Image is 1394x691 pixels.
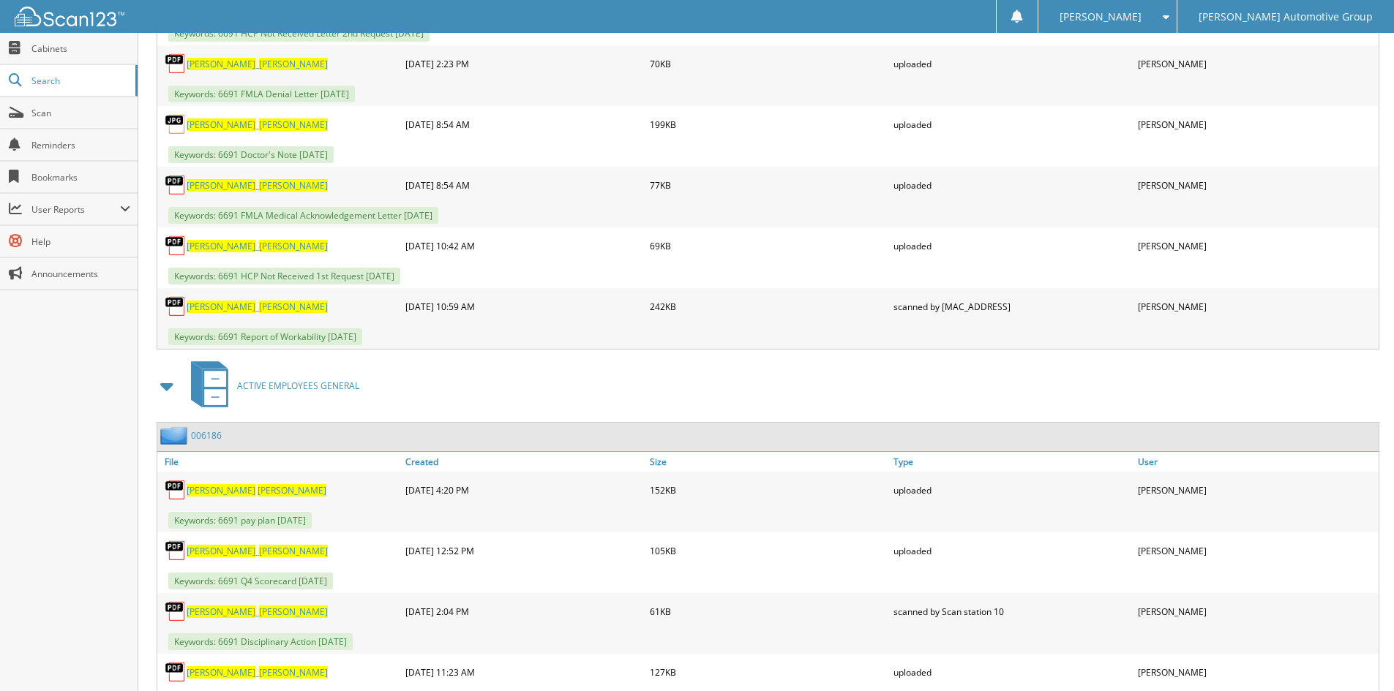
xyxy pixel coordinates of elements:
[31,171,130,184] span: Bookmarks
[168,328,362,345] span: Keywords: 6691 Report of Workability [DATE]
[237,380,359,392] span: ACTIVE EMPLOYEES GENERAL
[187,58,255,70] span: [PERSON_NAME]
[890,292,1134,321] div: scanned by [MAC_ADDRESS]
[646,110,891,139] div: 199KB
[187,666,255,679] span: [PERSON_NAME]
[187,301,328,313] a: [PERSON_NAME]_[PERSON_NAME]
[191,429,222,442] a: 006186
[187,545,328,557] a: [PERSON_NAME]_[PERSON_NAME]
[259,58,328,70] span: [PERSON_NAME]
[402,452,646,472] a: Created
[1134,292,1379,321] div: [PERSON_NAME]
[187,605,328,618] a: [PERSON_NAME]_[PERSON_NAME]
[165,113,187,135] img: JPG.png
[402,597,646,626] div: [DATE] 2:04 PM
[1134,657,1379,687] div: [PERSON_NAME]
[187,118,328,131] a: [PERSON_NAME]_[PERSON_NAME]
[187,240,328,252] a: [PERSON_NAME]_[PERSON_NAME]
[31,235,130,248] span: Help
[182,357,359,415] a: ACTIVE EMPLOYEES GENERAL
[402,49,646,78] div: [DATE] 2:23 PM
[187,240,255,252] span: [PERSON_NAME]
[31,268,130,280] span: Announcements
[187,118,255,131] span: [PERSON_NAME]
[31,139,130,151] span: Reminders
[402,536,646,565] div: [DATE] 12:52 PM
[31,42,130,55] span: Cabinets
[402,475,646,505] div: [DATE] 4:20 PM
[165,540,187,562] img: PDF.png
[165,174,187,196] img: PDF.png
[165,661,187,683] img: PDF.png
[15,7,124,26] img: scan123-logo-white.svg
[402,110,646,139] div: [DATE] 8:54 AM
[187,58,328,70] a: [PERSON_NAME]_[PERSON_NAME]
[165,295,187,317] img: PDF.png
[160,426,191,445] img: folder2.png
[890,231,1134,260] div: uploaded
[259,605,328,618] span: [PERSON_NAME]
[1321,621,1394,691] iframe: Chat Widget
[402,231,646,260] div: [DATE] 10:42 AM
[1134,597,1379,626] div: [PERSON_NAME]
[890,597,1134,626] div: scanned by Scan station 10
[168,146,334,163] span: Keywords: 6691 Doctor's Note [DATE]
[187,666,328,679] a: [PERSON_NAME]_[PERSON_NAME]
[187,605,255,618] span: [PERSON_NAME]
[187,179,328,192] a: [PERSON_NAME]_[PERSON_NAME]
[157,452,402,472] a: File
[258,484,326,496] span: [PERSON_NAME]
[165,479,187,501] img: PDF.png
[890,536,1134,565] div: uploaded
[646,170,891,200] div: 77KB
[890,170,1134,200] div: uploaded
[890,657,1134,687] div: uploaded
[646,657,891,687] div: 127KB
[646,292,891,321] div: 242KB
[187,484,255,496] span: [PERSON_NAME]
[646,475,891,505] div: 152KB
[165,235,187,257] img: PDF.png
[31,75,128,87] span: Search
[187,484,326,496] a: [PERSON_NAME] [PERSON_NAME]
[165,53,187,75] img: PDF.png
[890,452,1134,472] a: Type
[1134,452,1379,472] a: User
[187,301,255,313] span: [PERSON_NAME]
[1199,12,1373,21] span: [PERSON_NAME] Automotive Group
[259,179,328,192] span: [PERSON_NAME]
[168,268,400,284] span: Keywords: 6691 HCP Not Received 1st Request [DATE]
[168,512,312,529] span: Keywords: 6691 pay plan [DATE]
[890,49,1134,78] div: uploaded
[1134,475,1379,505] div: [PERSON_NAME]
[168,633,353,650] span: Keywords: 6691 Disciplinary Action [DATE]
[31,203,120,216] span: User Reports
[646,49,891,78] div: 70KB
[168,86,355,102] span: Keywords: 6691 FMLA Denial Letter [DATE]
[1134,536,1379,565] div: [PERSON_NAME]
[402,657,646,687] div: [DATE] 11:23 AM
[31,107,130,119] span: Scan
[168,207,438,224] span: Keywords: 6691 FMLA Medical Acknowledgement Letter [DATE]
[1060,12,1142,21] span: [PERSON_NAME]
[259,545,328,557] span: [PERSON_NAME]
[402,292,646,321] div: [DATE] 10:59 AM
[165,600,187,622] img: PDF.png
[890,110,1134,139] div: uploaded
[259,666,328,679] span: [PERSON_NAME]
[646,536,891,565] div: 105KB
[187,179,255,192] span: [PERSON_NAME]
[168,25,430,42] span: Keywords: 6691 HCP Not Received Letter 2nd Request [DATE]
[259,118,328,131] span: [PERSON_NAME]
[168,573,333,589] span: Keywords: 6691 Q4 Scorecard [DATE]
[1134,49,1379,78] div: [PERSON_NAME]
[187,545,255,557] span: [PERSON_NAME]
[402,170,646,200] div: [DATE] 8:54 AM
[1134,170,1379,200] div: [PERSON_NAME]
[646,231,891,260] div: 69KB
[259,240,328,252] span: [PERSON_NAME]
[646,597,891,626] div: 61KB
[259,301,328,313] span: [PERSON_NAME]
[646,452,891,472] a: Size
